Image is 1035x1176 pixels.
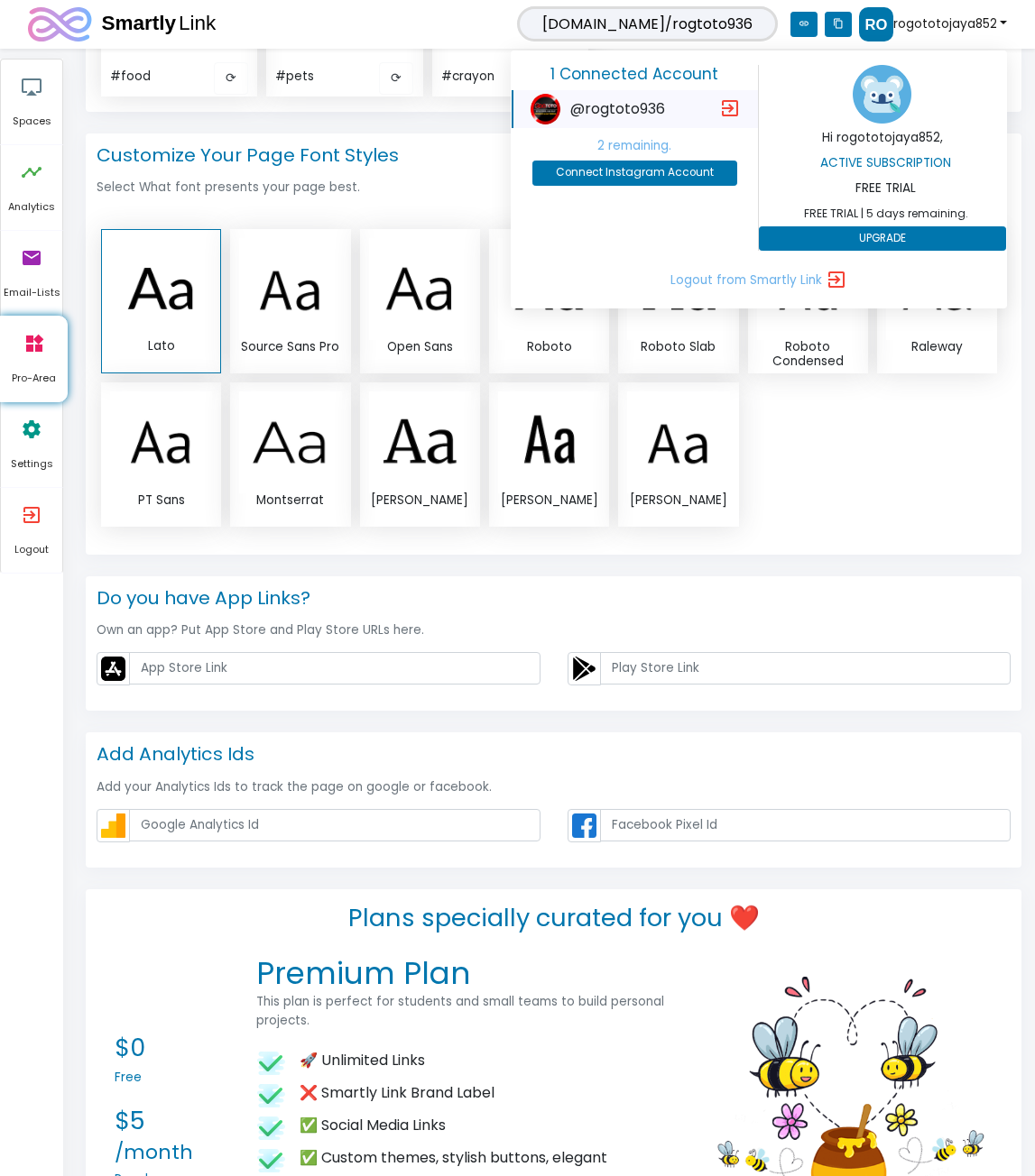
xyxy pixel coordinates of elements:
a: email Email-Lists [1,231,62,316]
p: FREE TRIAL [762,179,1010,198]
li: ❌ Smartly Link Brand Label [256,1078,695,1110]
i: email [21,231,42,285]
i: airplay [21,60,42,114]
img: facebook-analytics.svg [572,813,596,838]
span: Settings [1,456,62,473]
h5: 1 Connected Account [525,65,744,83]
img: Oswald.png [498,391,600,493]
h6: PT Sans [110,493,212,508]
i: exit_to_app [826,269,847,290]
span: [DOMAIN_NAME]/rogtoto936 [517,6,778,41]
input: Google Analytics Id [129,809,541,841]
span: Logout [1,542,62,558]
h2: $0 [115,1034,215,1063]
img: Merriweather.png [369,391,471,493]
button: Connect Instagram Account [532,161,737,186]
h6: #crayon [441,69,545,84]
a: Logout from Smartly Link exit_to_app [525,265,993,294]
span: Email-Lists [1,285,62,301]
button: ⟳ [379,62,413,95]
button: ⟳ [214,62,248,95]
img: open%20sans.png [369,238,471,340]
h6: Roboto [498,340,600,354]
a: rogototojaya852 [859,7,1007,41]
i: settings [21,402,42,456]
img: rogtoto936 [531,94,560,124]
a: exit_to_app Logout [1,488,62,573]
i: exit_to_app [719,97,741,119]
h4: Add Analytics Ids [89,736,1018,765]
p: This plan is perfect for students and small teams to build personal projects. [256,992,695,1032]
h6: Roboto Condensed [757,340,859,370]
h6: 2 remaining. [532,139,737,153]
h6: Source Sans Pro [239,340,341,354]
span: FREE TRIAL | 5 days remaining. [762,205,1010,222]
h6: Hi rogototojaya852, [759,131,1006,145]
h6: Lato [111,339,211,354]
span: Pro-Area [1,371,67,387]
img: google-analytics.svg [101,813,125,838]
h6: Roboto Slab [627,340,729,354]
h6: Active Subscription [762,156,1010,170]
a: settings Settings [1,402,62,487]
h6: #pets [275,69,379,84]
h1: Premium Plan [256,955,695,992]
img: playstore.svg [572,657,596,681]
img: Montserrat.png [239,391,341,493]
h2: $5 [115,1107,215,1165]
h6: Select What font presents your page best. [89,173,1018,195]
input: App Store Link [129,652,541,684]
h6: Own an app? Put App Store and Play Store URLs here. [89,616,1018,638]
img: appstore.svg [101,657,125,681]
li: 🚀 Unlimited Links [256,1045,695,1078]
img: roboto.png [498,238,600,340]
h6: Open Sans [369,340,471,354]
img: lato.png [111,239,211,339]
span: Spaces [1,114,62,130]
input: Facebook Pixel Id [600,809,1012,841]
h6: Free [115,1070,215,1085]
h6: [PERSON_NAME] [369,493,471,508]
h6: [PERSON_NAME] [498,493,600,508]
i: exit_to_app [21,488,42,542]
span: Logout from Smartly Link [670,272,822,289]
button: UPGRADE [759,226,1006,252]
a: airplay Spaces [1,60,62,144]
h6: #food [110,69,214,84]
div: rogototojaya852 [511,43,1007,316]
i: content_copy [825,12,852,37]
img: Source%20Sans%20Pro.png [627,391,729,493]
span: Analytics [1,199,62,216]
h6: [PERSON_NAME] [627,493,729,508]
i: widgets [23,317,45,371]
img: logo.svg [28,7,218,41]
span: @rogtoto936 [570,98,665,119]
h6: Raleway [886,340,988,354]
h6: Montserrat [239,493,341,508]
i: timeline [21,145,42,199]
img: PT%20Sans.png [110,391,212,493]
h4: Customize Your Page Font Styles [89,137,1018,166]
img: Source%20Sans%20Pro.png [239,238,341,340]
img: profile iamge [853,65,911,124]
i: link [790,12,818,37]
li: ✅ Social Media Links [256,1110,695,1143]
h4: Do you have App Links? [89,580,1018,609]
a: timeline Analytics [1,145,62,230]
h2: Plans specially curated for you ❤️ [100,904,1007,933]
small: /month [115,1138,193,1166]
h6: Add your Analytics Ids to track the page on google or facebook. [89,773,1018,795]
input: Play Store Link [600,652,1012,684]
a: widgets Pro-Area [1,317,67,401]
